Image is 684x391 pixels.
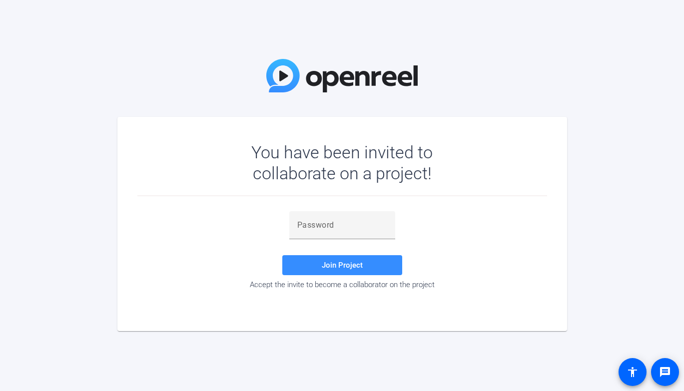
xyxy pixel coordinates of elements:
[137,280,547,289] div: Accept the invite to become a collaborator on the project
[659,366,671,378] mat-icon: message
[266,59,418,92] img: OpenReel Logo
[282,255,402,275] button: Join Project
[322,261,363,270] span: Join Project
[297,219,387,231] input: Password
[627,366,639,378] mat-icon: accessibility
[222,142,462,184] div: You have been invited to collaborate on a project!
